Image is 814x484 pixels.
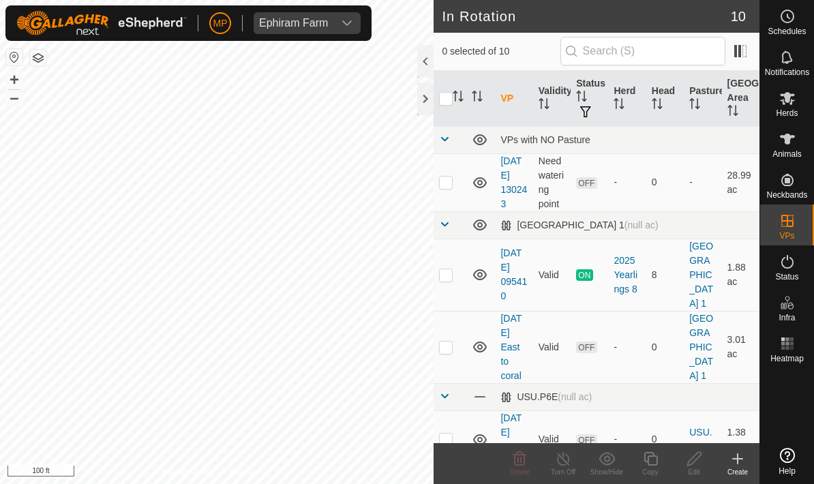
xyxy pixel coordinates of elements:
[646,410,684,468] td: 0
[500,134,754,145] div: VPs with NO Pasture
[510,468,530,476] span: Delete
[629,467,672,477] div: Copy
[533,311,571,383] td: Valid
[442,44,560,59] span: 0 selected of 10
[624,220,659,230] span: (null ac)
[500,391,592,403] div: USU.P6E
[500,412,527,466] a: [DATE] 124838
[500,220,658,231] div: [GEOGRAPHIC_DATA] 1
[500,247,527,301] a: [DATE] 095410
[500,313,522,381] a: [DATE] East to coral
[259,18,328,29] div: Ephiram Farm
[539,100,549,111] p-sorticon: Activate to sort
[576,434,597,446] span: OFF
[500,155,527,209] a: [DATE] 130243
[689,100,700,111] p-sorticon: Activate to sort
[766,191,807,199] span: Neckbands
[722,311,759,383] td: 3.01 ac
[6,49,22,65] button: Reset Map
[576,342,597,353] span: OFF
[6,72,22,88] button: +
[684,71,721,127] th: Pasture
[768,27,806,35] span: Schedules
[770,354,804,363] span: Heatmap
[772,150,802,158] span: Animals
[652,100,663,111] p-sorticon: Activate to sort
[576,93,587,104] p-sorticon: Activate to sort
[533,239,571,311] td: Valid
[646,239,684,311] td: 8
[608,71,646,127] th: Herd
[453,93,464,104] p-sorticon: Activate to sort
[689,427,712,452] a: USU.P6E
[722,71,759,127] th: [GEOGRAPHIC_DATA] Area
[760,442,814,481] a: Help
[533,71,571,127] th: Validity
[684,153,721,211] td: -
[533,410,571,468] td: Valid
[779,314,795,322] span: Infra
[646,153,684,211] td: 0
[614,254,640,297] div: 2025 Yearlings 8
[558,391,592,402] span: (null ac)
[646,311,684,383] td: 0
[776,109,798,117] span: Herds
[722,410,759,468] td: 1.38 ac
[576,269,592,281] span: ON
[722,153,759,211] td: 28.99 ac
[672,467,716,477] div: Edit
[560,37,725,65] input: Search (S)
[541,467,585,477] div: Turn Off
[576,177,597,189] span: OFF
[333,12,361,34] div: dropdown trigger
[716,467,759,477] div: Create
[30,50,46,66] button: Map Layers
[585,467,629,477] div: Show/Hide
[689,241,713,309] a: [GEOGRAPHIC_DATA] 1
[779,232,794,240] span: VPs
[442,8,730,25] h2: In Rotation
[571,71,608,127] th: Status
[16,11,187,35] img: Gallagher Logo
[727,107,738,118] p-sorticon: Activate to sort
[646,71,684,127] th: Head
[495,71,532,127] th: VP
[614,340,640,354] div: -
[689,313,713,381] a: [GEOGRAPHIC_DATA] 1
[614,100,624,111] p-sorticon: Activate to sort
[722,239,759,311] td: 1.88 ac
[731,6,746,27] span: 10
[6,89,22,106] button: –
[213,16,228,31] span: MP
[779,467,796,475] span: Help
[254,12,333,34] span: Ephiram Farm
[533,153,571,211] td: Need watering point
[472,93,483,104] p-sorticon: Activate to sort
[614,432,640,447] div: -
[614,175,640,190] div: -
[775,273,798,281] span: Status
[765,68,809,76] span: Notifications
[163,466,214,479] a: Privacy Policy
[230,466,271,479] a: Contact Us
